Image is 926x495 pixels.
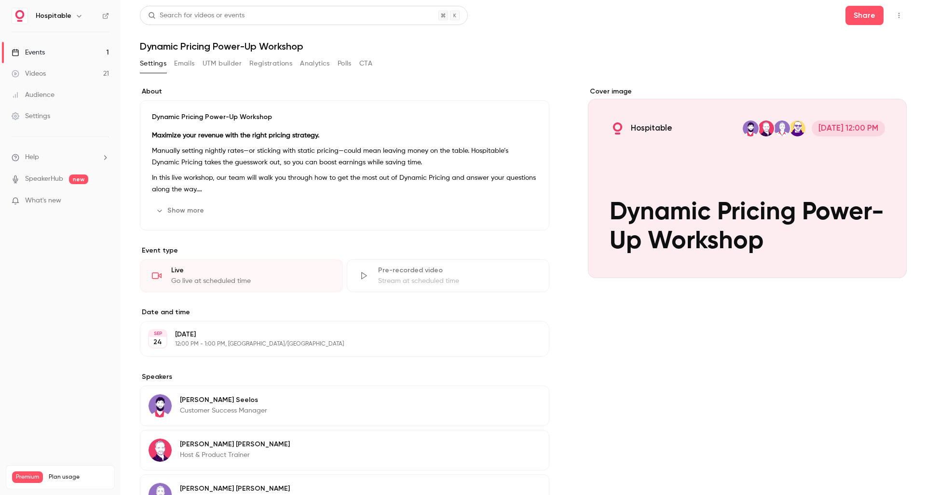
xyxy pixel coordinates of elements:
div: SEP [149,330,166,337]
label: Date and time [140,308,549,317]
span: Premium [12,471,43,483]
p: [PERSON_NAME] [PERSON_NAME] [180,440,290,449]
div: Pre-recorded videoStream at scheduled time [347,259,550,292]
div: LiveGo live at scheduled time [140,259,343,292]
strong: Maximize your revenue with the right pricing strategy. [152,132,319,139]
p: Host & Product Trainer [180,450,290,460]
div: Videos [12,69,46,79]
div: Derek Jones[PERSON_NAME] [PERSON_NAME]Host & Product Trainer [140,430,549,470]
span: Plan usage [49,473,109,481]
p: 24 [153,337,162,347]
div: Stream at scheduled time [378,276,538,286]
button: Share [845,6,884,25]
img: Derek Jones [149,439,172,462]
div: Search for videos or events [148,11,245,21]
p: Event type [140,246,549,255]
span: What's new [25,196,61,206]
div: Brian Seelos[PERSON_NAME] SeelosCustomer Success Manager [140,386,549,426]
p: [PERSON_NAME] Seelos [180,395,267,405]
button: Emails [174,56,194,71]
h1: Dynamic Pricing Power-Up Workshop [140,40,907,52]
img: Brian Seelos [149,394,172,417]
p: Manually setting nightly rates—or sticking with static pricing—could mean leaving money on the ta... [152,145,537,168]
div: Events [12,48,45,57]
a: SpeakerHub [25,174,63,184]
p: [PERSON_NAME] [PERSON_NAME] [180,484,290,494]
div: Audience [12,90,54,100]
button: Registrations [249,56,292,71]
p: Dynamic Pricing Power-Up Workshop [152,112,537,122]
div: Pre-recorded video [378,266,538,275]
img: Hospitable [12,8,27,24]
button: UTM builder [203,56,242,71]
p: In this live workshop, our team will walk you through how to get the most out of Dynamic Pricing ... [152,172,537,195]
label: Cover image [588,87,907,96]
h6: Hospitable [36,11,71,21]
button: Polls [338,56,352,71]
p: Customer Success Manager [180,406,267,415]
div: Go live at scheduled time [171,276,331,286]
button: Settings [140,56,166,71]
button: Show more [152,203,210,218]
button: Analytics [300,56,330,71]
p: 12:00 PM - 1:00 PM, [GEOGRAPHIC_DATA]/[GEOGRAPHIC_DATA] [175,340,498,348]
p: [DATE] [175,330,498,339]
section: Cover image [588,87,907,278]
li: help-dropdown-opener [12,152,109,162]
span: Help [25,152,39,162]
label: Speakers [140,372,549,382]
div: Settings [12,111,50,121]
div: Live [171,266,331,275]
button: CTA [359,56,372,71]
span: new [69,174,88,184]
label: About [140,87,549,96]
